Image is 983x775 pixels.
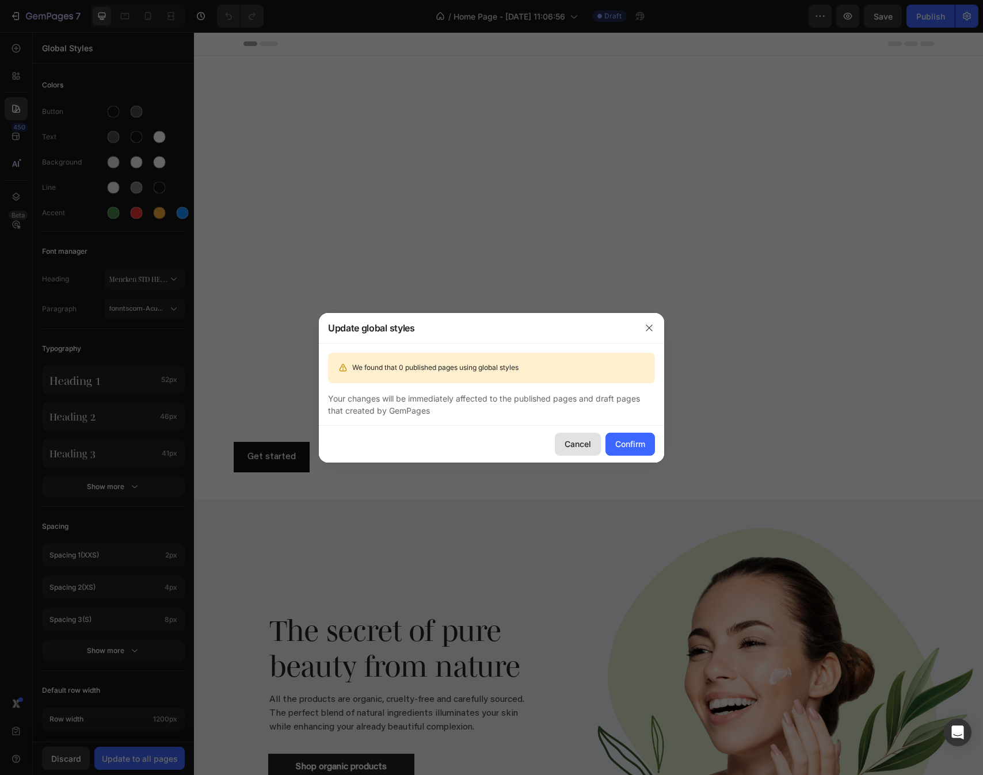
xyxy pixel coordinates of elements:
h2: The last baby care routine you'll ever need [40,285,410,356]
div: Shop organic products [102,728,193,742]
a: Shop organic products [74,721,220,748]
p: to soothe, nourish, and protect your little one's skin. [41,383,779,400]
div: Confirm [615,438,645,450]
div: Get started [54,417,102,433]
span: We found that 0 published pages using global styles [352,362,519,373]
button: Get started [40,410,116,440]
p: All natural and organic [MEDICAL_DATA] routines [41,366,779,383]
p: The secret of pure beauty from nature [75,578,344,648]
div: Update global styles [328,321,415,335]
button: Cancel [555,433,601,456]
div: Cancel [565,438,591,450]
div: Open Intercom Messenger [944,719,971,746]
button: Confirm [605,433,655,456]
div: Your changes will be immediately affected to the published pages and draft pages that created by ... [328,392,655,417]
p: All the products are organic, cruelty-free and carefully sourced. The perfect blend of natural in... [75,661,344,702]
